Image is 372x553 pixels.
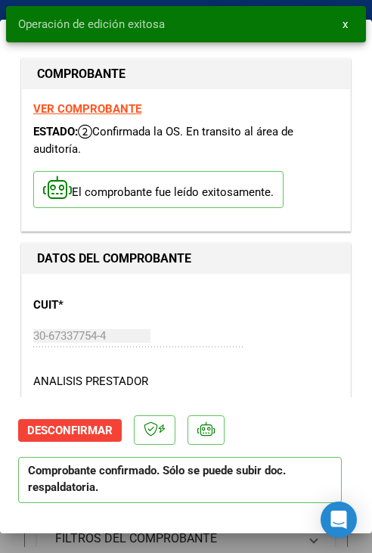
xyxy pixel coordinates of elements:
[18,17,165,32] span: Operación de edición exitosa
[33,373,148,390] div: ANALISIS PRESTADOR
[33,125,78,138] span: ESTADO:
[18,457,342,503] p: Comprobante confirmado. Sólo se puede subir doc. respaldatoria.
[37,67,126,81] strong: COMPROBANTE
[330,11,360,38] button: x
[18,419,122,442] button: Desconfirmar
[37,251,191,266] strong: DATOS DEL COMPROBANTE
[321,502,357,538] div: Open Intercom Messenger
[33,102,141,116] a: VER COMPROBANTE
[33,297,147,314] p: CUIT
[33,125,293,156] span: Confirmada la OS. En transito al área de auditoría.
[27,424,113,437] span: Desconfirmar
[343,17,348,31] span: x
[33,171,284,208] p: El comprobante fue leído exitosamente.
